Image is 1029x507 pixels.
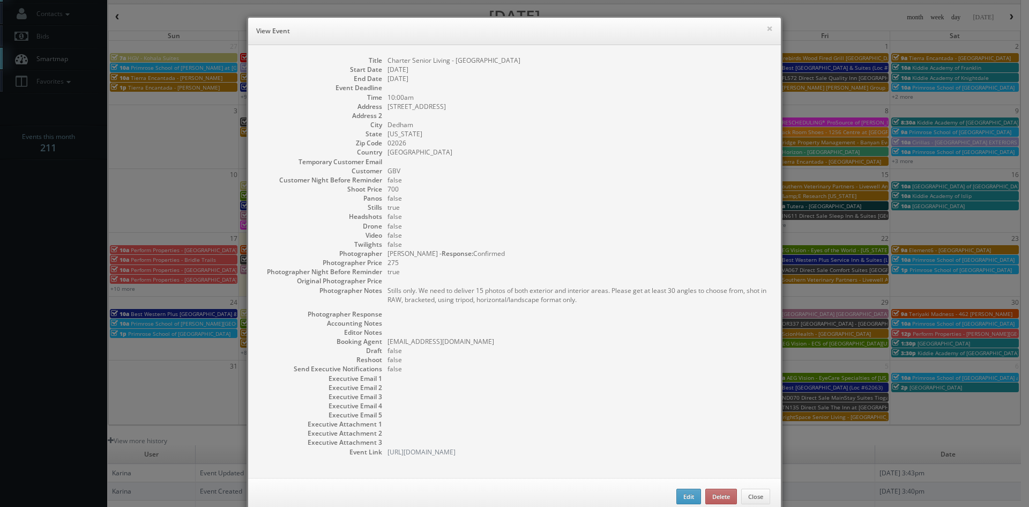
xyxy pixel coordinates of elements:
[259,138,382,148] dt: Zip Code
[259,364,382,373] dt: Send Executive Notifications
[387,102,770,111] dd: [STREET_ADDRESS]
[387,203,770,212] dd: true
[259,120,382,129] dt: City
[259,74,382,83] dt: End Date
[259,286,382,295] dt: Photographer Notes
[259,429,382,438] dt: Executive Attachment 2
[259,231,382,240] dt: Video
[387,346,770,355] dd: false
[259,185,382,194] dt: Shoot Price
[387,166,770,175] dd: GBV
[705,489,737,505] button: Delete
[387,212,770,221] dd: false
[259,374,382,383] dt: Executive Email 1
[259,355,382,364] dt: Reshoot
[259,83,382,92] dt: Event Deadline
[387,267,770,276] dd: true
[259,319,382,328] dt: Accounting Notes
[259,157,382,166] dt: Temporary Customer Email
[259,249,382,258] dt: Photographer
[259,111,382,120] dt: Address 2
[387,175,770,185] dd: false
[259,129,382,138] dt: State
[259,420,382,429] dt: Executive Attachment 1
[259,56,382,65] dt: Title
[259,148,382,157] dt: Country
[259,267,382,276] dt: Photographer Night Before Reminder
[387,129,770,138] dd: [US_STATE]
[387,447,456,457] a: [URL][DOMAIN_NAME]
[387,355,770,364] dd: false
[387,93,770,102] dd: 10:00am
[259,102,382,111] dt: Address
[259,447,382,457] dt: Event Link
[387,364,770,373] dd: false
[259,337,382,346] dt: Booking Agent
[259,166,382,175] dt: Customer
[676,489,701,505] button: Edit
[387,148,770,157] dd: [GEOGRAPHIC_DATA]
[387,231,770,240] dd: false
[259,240,382,249] dt: Twilights
[387,337,770,346] dd: [EMAIL_ADDRESS][DOMAIN_NAME]
[259,276,382,285] dt: Original Photographer Price
[259,212,382,221] dt: Headshots
[387,185,770,194] dd: 700
[259,65,382,74] dt: Start Date
[387,286,770,304] pre: Stills only. We need to deliver 15 photos of both exterior and interior areas. Please get at leas...
[259,401,382,410] dt: Executive Email 4
[387,222,770,231] dd: false
[259,328,382,337] dt: Editor Notes
[741,489,770,505] button: Close
[259,194,382,203] dt: Panos
[387,74,770,83] dd: [DATE]
[387,249,770,258] dd: [PERSON_NAME] - Confirmed
[259,346,382,355] dt: Draft
[387,56,770,65] dd: Charter Senior Living - [GEOGRAPHIC_DATA]
[259,383,382,392] dt: Executive Email 2
[259,410,382,420] dt: Executive Email 5
[766,25,773,32] button: ×
[259,203,382,212] dt: Stills
[387,120,770,129] dd: Dedham
[256,26,773,36] h6: View Event
[387,65,770,74] dd: [DATE]
[259,175,382,185] dt: Customer Night Before Reminder
[387,194,770,203] dd: false
[387,240,770,249] dd: false
[259,438,382,447] dt: Executive Attachment 3
[259,93,382,102] dt: Time
[259,258,382,267] dt: Photographer Price
[259,392,382,401] dt: Executive Email 3
[259,222,382,231] dt: Drone
[442,249,473,258] b: Response:
[387,138,770,148] dd: 02026
[387,258,770,267] dd: 275
[259,310,382,319] dt: Photographer Response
